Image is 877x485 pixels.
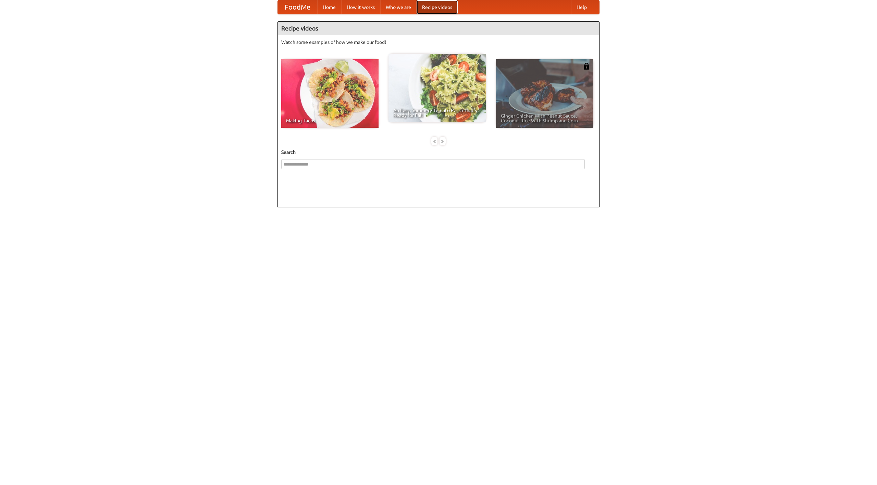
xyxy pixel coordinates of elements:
span: An Easy, Summery Tomato Pasta That's Ready for Fall [393,108,481,118]
h4: Recipe videos [278,22,599,35]
a: Home [317,0,341,14]
a: Help [571,0,592,14]
a: An Easy, Summery Tomato Pasta That's Ready for Fall [388,54,486,122]
a: FoodMe [278,0,317,14]
a: How it works [341,0,380,14]
div: » [440,137,446,145]
img: 483408.png [583,63,590,70]
p: Watch some examples of how we make our food! [281,39,596,46]
span: Making Tacos [286,118,374,123]
a: Making Tacos [281,59,379,128]
a: Recipe videos [417,0,458,14]
div: « [431,137,437,145]
a: Who we are [380,0,417,14]
h5: Search [281,149,596,156]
